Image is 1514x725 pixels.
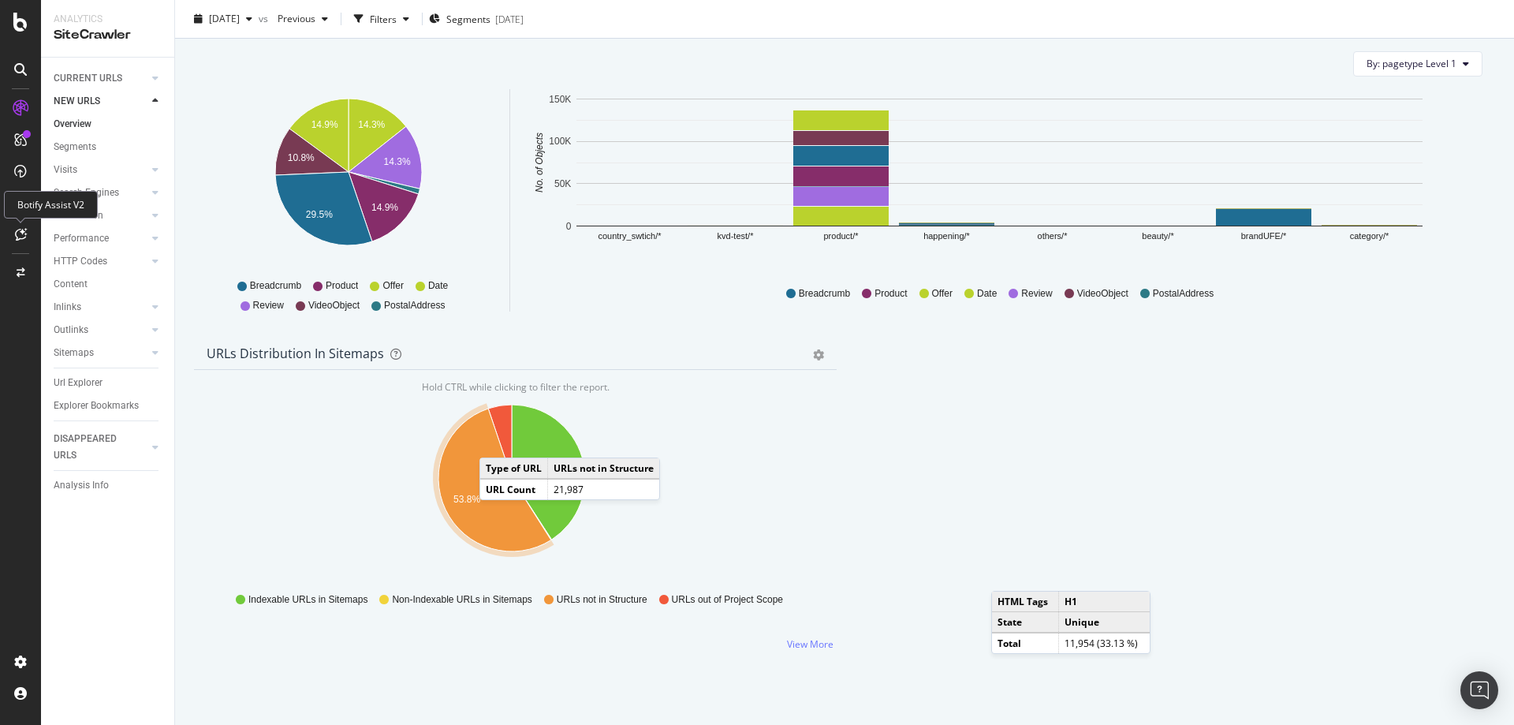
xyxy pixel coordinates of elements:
span: Segments [446,12,490,25]
td: 11,954 (33.13 %) [1058,633,1150,653]
text: No. of Objects [534,133,545,192]
div: Botify Assist V2 [4,191,98,219]
span: PostalAddress [384,299,445,312]
div: [DATE] [495,12,524,25]
span: Review [1021,287,1052,301]
div: HTTP Codes [54,253,107,270]
svg: A chart. [207,395,817,578]
div: Open Intercom Messenger [1460,671,1498,709]
a: HTTP Codes [54,253,147,270]
a: NEW URLS [54,93,147,110]
a: Distribution [54,207,147,224]
text: 14.9% [371,202,398,213]
div: Analysis Info [54,477,109,494]
text: 100K [549,136,571,147]
a: DISAPPEARED URLS [54,431,147,464]
div: Url Explorer [54,375,103,391]
button: By: pagetype Level 1 [1353,51,1482,77]
div: gear [813,349,824,361]
span: URLs out of Project Scope [672,593,783,607]
a: Overview [54,116,163,133]
td: HTML Tags [992,592,1058,612]
a: Segments [54,139,163,155]
div: Explorer Bookmarks [54,398,139,414]
td: Type of URL [480,458,548,479]
text: 14.3% [384,155,411,166]
a: Content [54,276,163,293]
div: Search Engines [54,185,119,201]
text: country_swtich/* [598,231,662,241]
span: URLs not in Structure [557,593,647,607]
text: happening/* [923,231,970,241]
td: Total [992,633,1058,653]
span: Date [428,279,448,293]
td: H1 [1058,592,1150,612]
span: Breadcrumb [250,279,301,293]
a: CURRENT URLS [54,70,147,87]
button: Filters [348,6,416,32]
div: Sitemaps [54,345,94,361]
td: URL Count [480,479,548,499]
text: 150K [549,94,571,105]
a: Outlinks [54,322,147,338]
a: Search Engines [54,185,147,201]
span: Offer [382,279,403,293]
span: VideoObject [308,299,360,312]
td: State [992,612,1058,633]
div: Performance [54,230,109,247]
a: Performance [54,230,147,247]
a: Analysis Info [54,477,163,494]
a: Visits [54,162,147,178]
a: Sitemaps [54,345,147,361]
div: Content [54,276,88,293]
div: Overview [54,116,91,133]
div: DISAPPEARED URLS [54,431,133,464]
button: [DATE] [188,6,259,32]
a: Explorer Bookmarks [54,398,163,414]
div: URLs Distribution in Sitemaps [207,346,384,361]
button: Previous [271,6,334,32]
a: Inlinks [54,299,147,316]
text: 14.3% [358,119,385,130]
div: CURRENT URLS [54,70,122,87]
div: Filters [370,12,397,25]
text: others/* [1038,231,1068,241]
span: VideoObject [1077,287,1128,301]
button: Segments[DATE] [429,6,524,32]
a: View More [787,637,833,651]
div: Analytics [54,13,162,26]
td: 21,987 [548,479,660,499]
text: category/* [1350,231,1389,241]
text: 53.8% [453,494,480,505]
text: product/* [823,231,859,241]
div: SiteCrawler [54,26,162,44]
div: Visits [54,162,77,178]
span: Offer [932,287,953,301]
span: By: pagetype Level 1 [1367,57,1456,70]
span: Indexable URLs in Sitemaps [248,593,367,607]
span: Breadcrumb [799,287,850,301]
text: kvd-test/* [718,231,755,241]
text: brandUFE/* [1241,231,1287,241]
text: 29.5% [306,209,333,220]
a: Url Explorer [54,375,163,391]
span: 2025 Sep. 5th [209,12,240,25]
div: Outlinks [54,322,88,338]
text: 14.9% [311,119,338,130]
span: vs [259,12,271,25]
span: Date [977,287,997,301]
td: URLs not in Structure [548,458,660,479]
span: Product [874,287,907,301]
text: 10.8% [288,152,315,163]
span: Previous [271,12,315,25]
text: 0 [566,221,572,232]
svg: A chart. [529,89,1469,272]
div: NEW URLS [54,93,100,110]
svg: A chart. [211,89,487,272]
text: 50K [554,178,571,189]
span: Review [253,299,284,312]
div: Inlinks [54,299,81,316]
